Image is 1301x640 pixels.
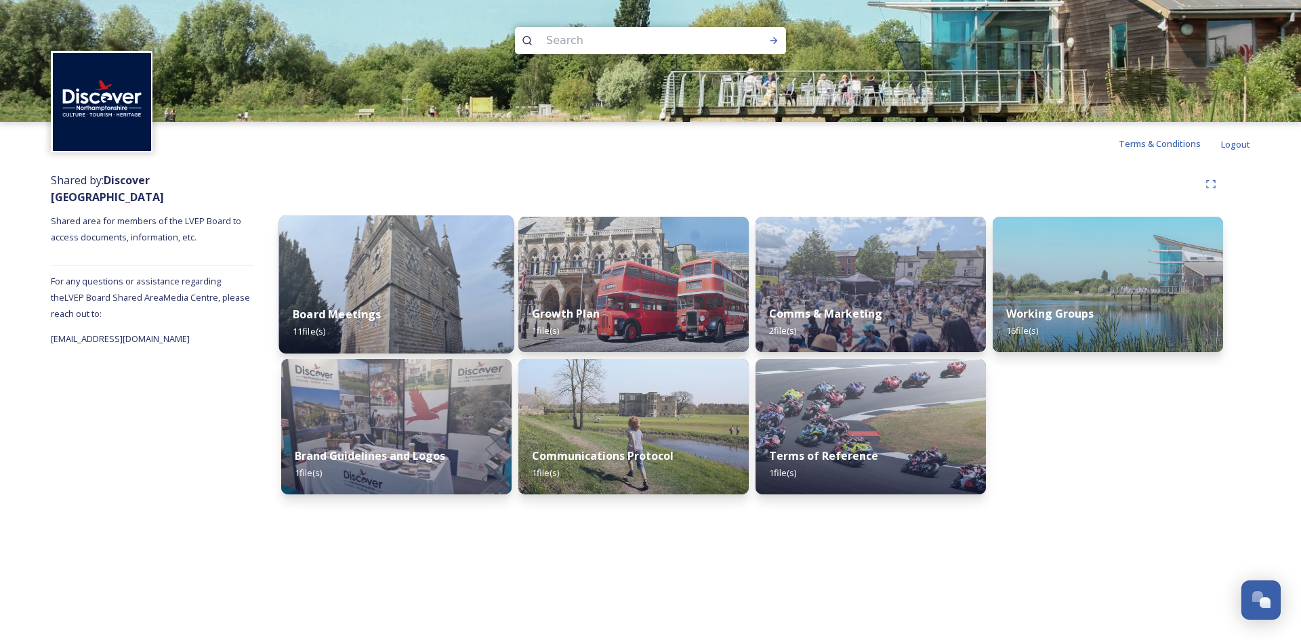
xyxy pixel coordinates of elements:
span: For any questions or assistance regarding the LVEP Board Shared Area Media Centre, please reach o... [51,275,250,320]
span: 1 file(s) [532,467,559,479]
img: Untitled%20design%20%282%29.png [53,53,151,151]
span: Terms & Conditions [1119,137,1201,150]
img: 0c84a837-7e82-45db-8c4d-a7cc46ec2f26.jpg [518,359,749,494]
span: Shared by: [51,173,164,205]
span: [EMAIL_ADDRESS][DOMAIN_NAME] [51,333,190,345]
span: 16 file(s) [1006,324,1038,337]
span: Shared area for members of the LVEP Board to access documents, information, etc. [51,215,243,243]
span: 1 file(s) [532,324,559,337]
strong: Brand Guidelines and Logos [295,448,445,463]
span: 2 file(s) [769,324,796,337]
strong: Communications Protocol [532,448,674,463]
strong: Board Meetings [293,307,381,322]
span: 11 file(s) [293,325,325,337]
span: Logout [1221,138,1250,150]
span: 1 file(s) [769,467,796,479]
strong: Working Groups [1006,306,1094,321]
img: 4f441ff7-a847-461b-aaa5-c19687a46818.jpg [756,217,986,352]
input: Search [539,26,725,56]
span: 1 file(s) [295,467,322,479]
button: Open Chat [1241,580,1281,620]
strong: Comms & Marketing [769,306,882,321]
img: 5bb6497d-ede2-4272-a435-6cca0481cbbd.jpg [279,215,514,354]
img: ed4df81f-8162-44f3-84ed-da90e9d03d77.jpg [518,217,749,352]
img: 71c7b32b-ac08-45bd-82d9-046af5700af1.jpg [281,359,512,494]
strong: Discover [GEOGRAPHIC_DATA] [51,173,164,205]
a: Terms & Conditions [1119,135,1221,152]
img: d9b36da6-a600-4734-a8c2-d1cb49eadf6f.jpg [756,359,986,494]
strong: Terms of Reference [769,448,878,463]
img: 5e704d69-6593-43ce-b5d6-cc1eb7eb219d.jpg [993,217,1223,352]
strong: Growth Plan [532,306,600,321]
